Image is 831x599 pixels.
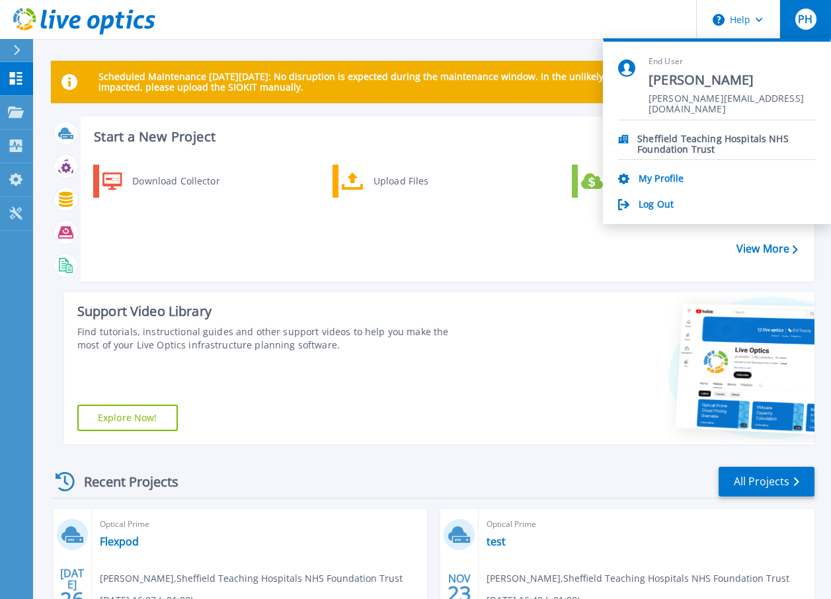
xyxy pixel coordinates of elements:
div: Recent Projects [51,465,196,498]
span: Optical Prime [100,517,420,532]
span: End User [649,56,816,67]
a: Upload Files [333,165,468,198]
a: Log Out [639,199,674,212]
a: All Projects [719,467,814,497]
p: Scheduled Maintenance [DATE][DATE]: No disruption is expected during the maintenance window. In t... [99,71,804,93]
div: Upload Files [367,168,465,194]
a: Cloud Pricing Calculator [572,165,707,198]
span: [PERSON_NAME] , Sheffield Teaching Hospitals NHS Foundation Trust [100,571,403,586]
a: Flexpod [100,535,139,548]
div: Download Collector [126,168,225,194]
div: Find tutorials, instructional guides and other support videos to help you make the most of your L... [77,325,467,352]
span: [PERSON_NAME] [649,71,816,89]
span: PH [798,14,812,24]
a: View More [736,243,798,255]
span: Optical Prime [487,517,807,532]
p: Sheffield Teaching Hospitals NHS Foundation Trust [637,134,816,146]
span: [PERSON_NAME][EMAIL_ADDRESS][DOMAIN_NAME] [649,93,816,106]
span: [PERSON_NAME] , Sheffield Teaching Hospitals NHS Foundation Trust [487,571,789,586]
a: test [487,535,506,548]
h3: Start a New Project [94,130,797,144]
span: 23 [448,588,471,599]
a: Explore Now! [77,405,178,431]
div: Support Video Library [77,303,467,320]
a: My Profile [639,173,684,186]
a: Download Collector [93,165,229,198]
